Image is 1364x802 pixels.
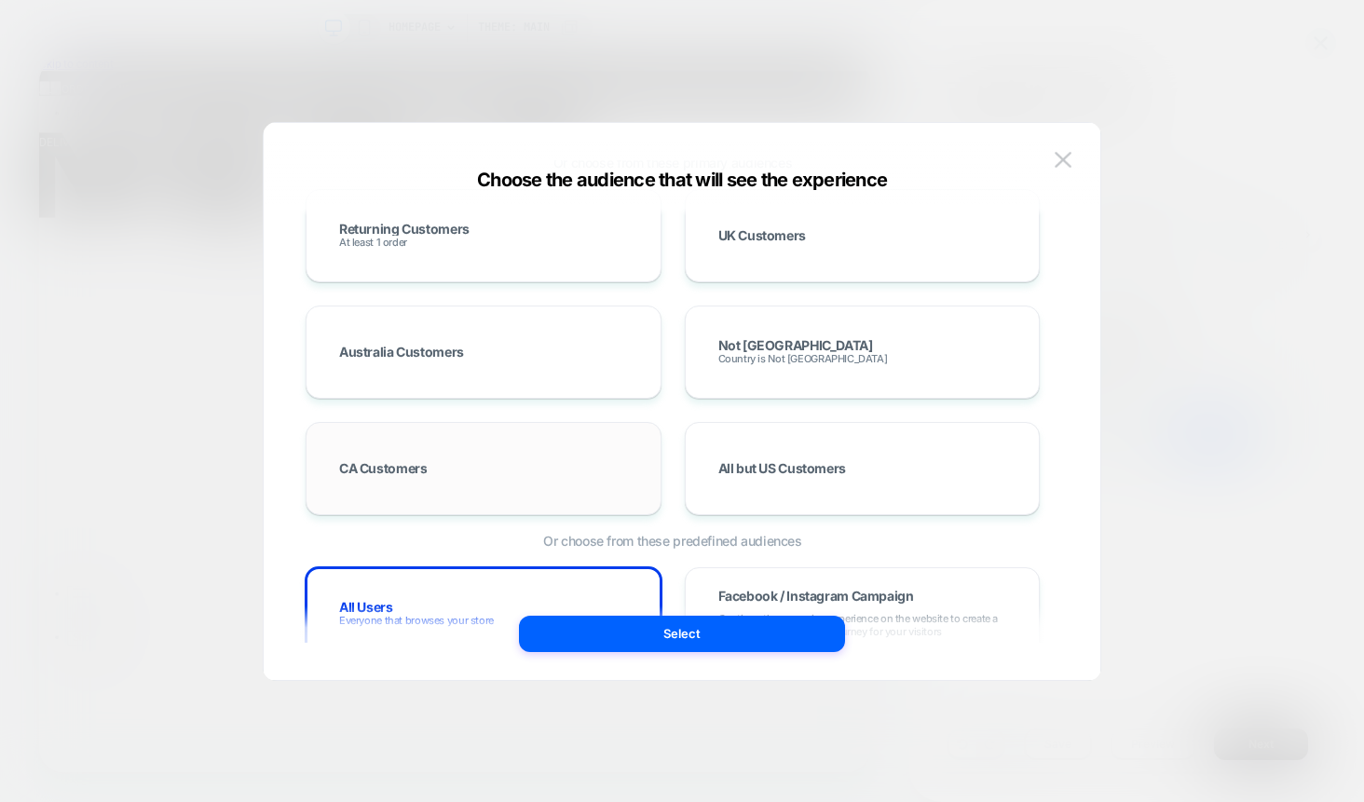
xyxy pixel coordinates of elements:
span: Or choose from these predefined audiences [306,534,1040,549]
span: Continue the campaign experience on the website to create a consistent and cohesive journey for y... [718,612,1007,638]
img: close [1055,152,1071,168]
button: Show Mobile Menu [37,704,75,749]
span: Or choose from these primary audiences [306,156,1040,170]
span: Shop All [45,767,90,781]
button: Shop All [37,764,98,783]
div: Choose the audience that will see the experience [264,170,1100,191]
